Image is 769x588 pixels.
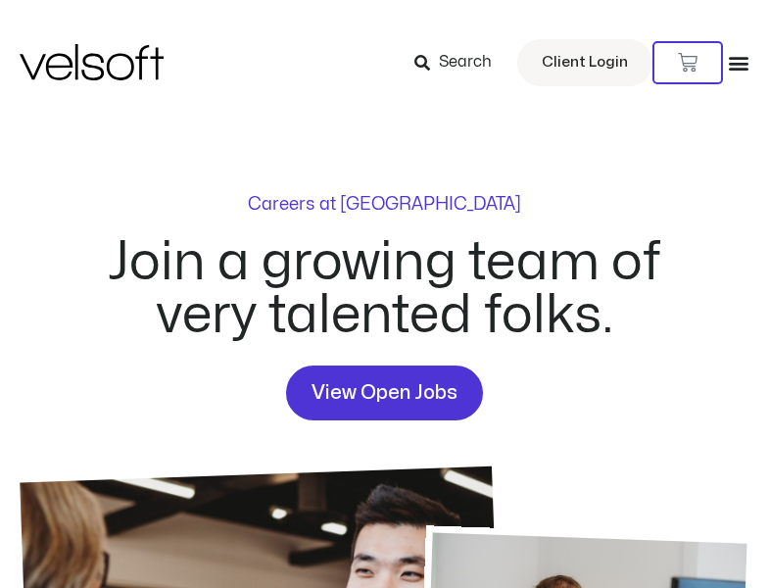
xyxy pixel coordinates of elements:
[85,236,685,342] h2: Join a growing team of very talented folks.
[248,196,521,214] p: Careers at [GEOGRAPHIC_DATA]
[20,44,164,80] img: Velsoft Training Materials
[312,377,457,409] span: View Open Jobs
[542,50,628,75] span: Client Login
[517,39,652,86] a: Client Login
[439,50,492,75] span: Search
[728,52,749,73] div: Menu Toggle
[286,366,483,420] a: View Open Jobs
[414,46,505,79] a: Search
